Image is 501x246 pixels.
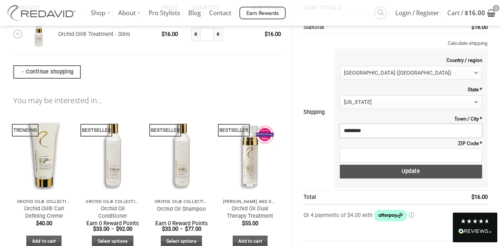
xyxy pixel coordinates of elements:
[340,165,482,178] button: Update
[185,226,188,232] span: $
[453,213,497,242] div: Read All Reviews
[191,27,200,42] input: Reduce quantity of Orchid Oil® Treatment - 30ml
[157,206,206,213] a: Orchid Oil Shampoo
[20,68,26,76] span: ←
[246,9,279,17] span: Earn Rewards
[471,194,488,200] bdi: 16.00
[219,113,281,195] img: REDAVID Orchid Oil Dual Therapy ~ Award Winning Curl Care
[162,31,165,37] span: $
[303,21,331,34] th: Subtotal
[471,24,488,30] bdi: 16.00
[465,9,468,17] span: $
[340,86,482,93] label: State
[13,30,22,39] a: Remove Orchid Oil® Treatment - 30ml from cart
[340,116,482,122] label: Town / City
[86,205,140,220] a: Orchid Oil Conditioner
[25,20,53,48] img: Orchid Oil® Treatment - 30ml
[265,31,281,37] bdi: 16.00
[460,218,490,224] div: 4.8 Stars
[13,113,75,195] img: REDAVID Orchid Oil Curl Defining Creme
[340,95,482,109] span: Arizona
[344,96,474,109] span: Arizona
[395,4,439,22] span: Login / Register
[93,226,109,232] bdi: 33.00
[116,226,132,232] bdi: 92.00
[344,66,474,80] span: United States (US)
[340,140,482,147] label: ZIP Code
[303,34,331,191] th: Shipping
[409,212,414,219] a: Information - Opens a dialog
[162,226,178,232] bdi: 33.00
[458,229,492,234] img: REVIEWS.io
[242,220,258,227] bdi: 55.00
[447,4,485,22] span: Cart /
[340,66,482,79] span: United States (US)
[36,220,52,227] bdi: 40.00
[162,226,165,232] span: $
[155,220,208,227] span: Earn 0 Reward Points
[242,220,245,227] span: $
[58,31,130,37] a: Orchid Oil® Treatment - 30ml
[93,226,96,232] span: $
[13,65,81,79] a: Continue shopping
[86,220,139,227] span: Earn 0 Reward Points
[155,199,209,204] p: Orchid Oil® Collection
[180,226,183,232] span: –
[6,5,80,21] img: REDAVID Salon Products | United States
[17,199,71,204] p: Orchid Oil® Collection
[448,40,488,46] a: Calculate shipping
[200,27,214,42] input: Product quantity
[151,113,212,195] img: REDAVID Orchid Oil Shampoo
[86,199,140,204] p: Orchid Oil® Collection
[465,9,485,17] bdi: 16.00
[111,226,115,232] span: –
[214,27,223,42] input: Increase quantity of Orchid Oil® Treatment - 30ml
[185,226,201,232] bdi: 77.00
[340,57,482,64] label: Country / region
[17,205,71,220] a: Orchid Oil® Curl Defining Creme
[303,212,374,219] span: Or 4 payments of $4.00 with
[223,199,277,204] p: [PERSON_NAME] and Shine
[239,7,286,19] a: Earn Rewards
[13,96,281,105] h2: You may be interested in…
[303,229,488,238] iframe: Secure payment input frame
[471,194,474,200] span: $
[116,226,119,232] span: $
[162,31,178,37] bdi: 16.00
[82,113,143,195] img: REDAVID Orchid Oil Conditioner
[458,227,492,237] div: Read All Reviews
[265,31,268,37] span: $
[223,205,277,220] a: Orchid Oil Dual Therapy Treatment
[374,7,386,19] a: Search
[303,191,331,204] th: Total
[471,24,474,30] span: $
